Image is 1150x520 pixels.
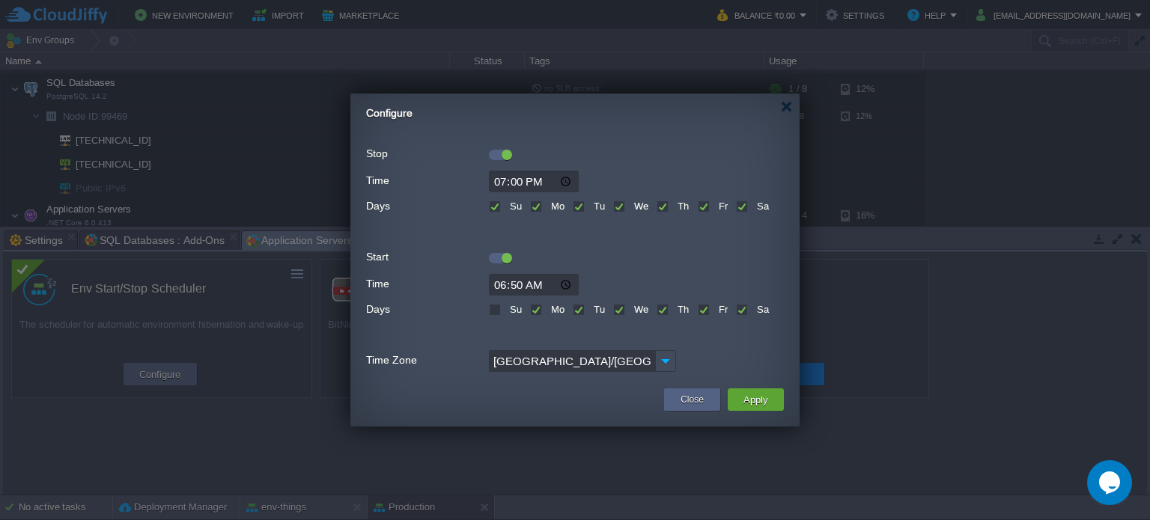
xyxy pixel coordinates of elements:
label: Days [366,299,487,319]
label: Time Zone [366,350,487,370]
label: Th [674,201,689,212]
label: Tu [590,201,605,212]
label: Sa [753,304,769,315]
label: Th [674,304,689,315]
label: We [630,201,648,212]
button: Close [681,392,704,407]
label: Sa [753,201,769,212]
button: Apply [739,391,773,409]
label: Tu [590,304,605,315]
label: Time [366,274,487,294]
label: Stop [366,144,487,164]
label: Fr [715,201,728,212]
label: Mo [547,201,565,212]
label: Time [366,171,487,191]
span: Configure [366,107,413,119]
label: Days [366,196,487,216]
label: Start [366,247,487,267]
label: We [630,304,648,315]
label: Su [506,201,522,212]
label: Mo [547,304,565,315]
label: Fr [715,304,728,315]
label: Su [506,304,522,315]
iframe: chat widget [1087,460,1135,505]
